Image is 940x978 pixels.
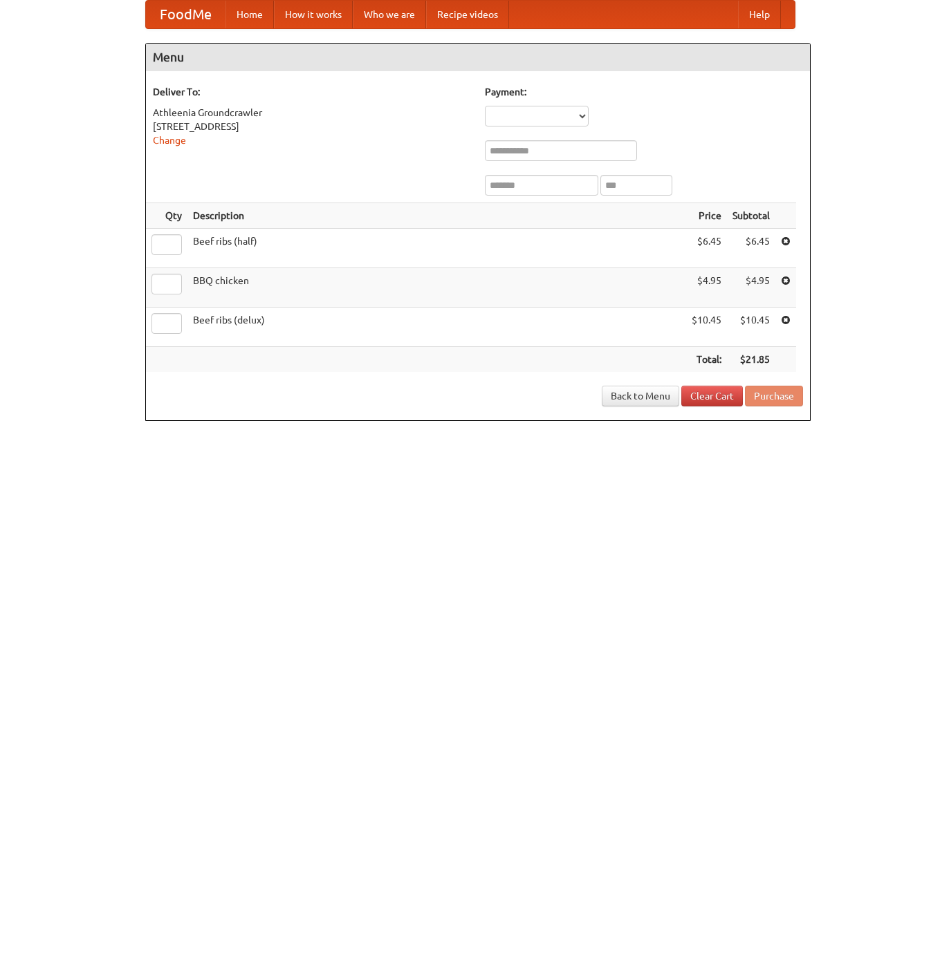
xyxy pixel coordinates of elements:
[187,229,686,268] td: Beef ribs (half)
[187,203,686,229] th: Description
[745,386,803,406] button: Purchase
[153,106,471,120] div: Athleenia Groundcrawler
[153,120,471,133] div: [STREET_ADDRESS]
[153,85,471,99] h5: Deliver To:
[681,386,743,406] a: Clear Cart
[485,85,803,99] h5: Payment:
[738,1,781,28] a: Help
[686,203,727,229] th: Price
[686,308,727,347] td: $10.45
[353,1,426,28] a: Who we are
[426,1,509,28] a: Recipe videos
[686,229,727,268] td: $6.45
[146,203,187,229] th: Qty
[187,268,686,308] td: BBQ chicken
[727,229,775,268] td: $6.45
[686,268,727,308] td: $4.95
[153,135,186,146] a: Change
[727,347,775,373] th: $21.85
[146,1,225,28] a: FoodMe
[602,386,679,406] a: Back to Menu
[686,347,727,373] th: Total:
[225,1,274,28] a: Home
[727,203,775,229] th: Subtotal
[274,1,353,28] a: How it works
[727,268,775,308] td: $4.95
[727,308,775,347] td: $10.45
[187,308,686,347] td: Beef ribs (delux)
[146,44,810,71] h4: Menu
